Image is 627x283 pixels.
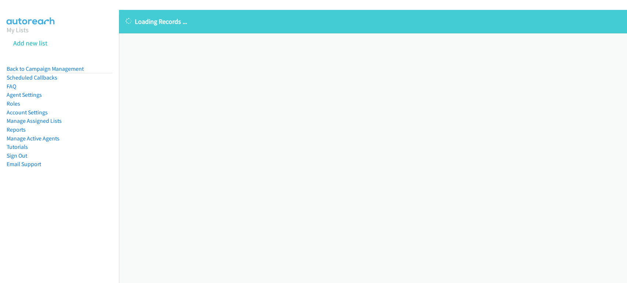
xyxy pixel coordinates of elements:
[7,126,26,133] a: Reports
[7,26,29,34] a: My Lists
[7,143,28,150] a: Tutorials
[7,74,57,81] a: Scheduled Callbacks
[13,39,47,47] a: Add new list
[7,65,84,72] a: Back to Campaign Management
[7,152,27,159] a: Sign Out
[7,100,20,107] a: Roles
[7,83,16,90] a: FAQ
[126,16,620,26] p: Loading Records ...
[7,91,42,98] a: Agent Settings
[7,161,41,168] a: Email Support
[7,109,48,116] a: Account Settings
[7,135,60,142] a: Manage Active Agents
[7,117,62,124] a: Manage Assigned Lists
